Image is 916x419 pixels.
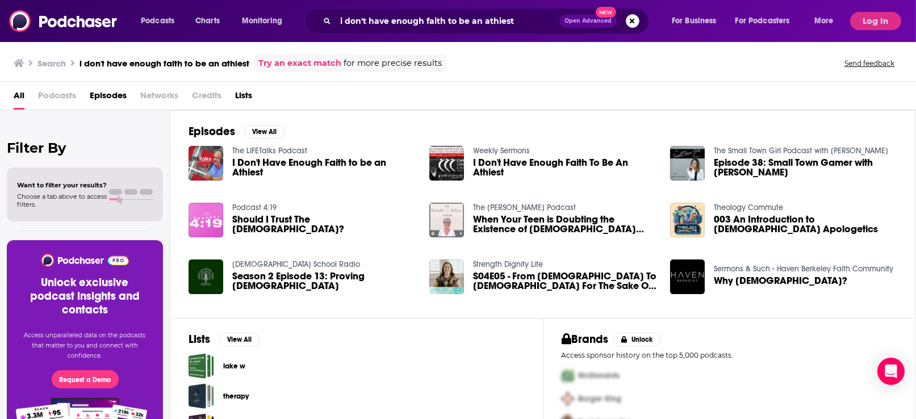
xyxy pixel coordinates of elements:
h2: Filter By [7,140,163,156]
span: Monitoring [242,13,282,29]
button: Open AdvancedNew [559,14,617,28]
img: Should I Trust The Bible? [189,203,223,237]
a: Lists [235,86,252,110]
img: First Pro Logo [557,364,579,387]
a: Episodes [90,86,127,110]
h3: Search [37,58,66,69]
span: Why [DEMOGRAPHIC_DATA]? [714,276,847,286]
a: The LIFETalks Podcast [232,146,307,156]
span: Networks [140,86,178,110]
span: More [814,13,834,29]
a: 003 An Introduction to Christian Apologetics [714,215,897,234]
p: Access unparalleled data on the podcasts that matter to you and connect with confidence. [20,330,149,361]
span: for more precise results [344,57,442,70]
span: For Podcasters [735,13,790,29]
a: When Your Teen is Doubting the Existence of God (Podcast 406) [473,215,656,234]
button: open menu [664,12,731,30]
img: Why church? [670,259,705,294]
div: Open Intercom Messenger [877,358,905,385]
a: EpisodesView All [189,124,285,139]
a: Try an exact match [258,57,341,70]
button: open menu [806,12,848,30]
a: therapy [223,390,249,403]
span: Should I Trust The [DEMOGRAPHIC_DATA]? [232,215,416,234]
span: Want to filter your results? [17,181,107,189]
img: I Don't Have Enough Faith to be an Athiest [189,146,223,181]
a: lake w [189,353,214,379]
a: The Small Town Girl Podcast with Jenn VanHekken [714,146,888,156]
img: Second Pro Logo [557,387,579,410]
span: Episode 38: Small Town Gamer with [PERSON_NAME] [714,158,897,177]
a: S04E05 - From Christian To Atheist For The Sake Of The Grade - Part 2 - Alexandrea Vazquez [473,271,656,291]
span: McDonalds [579,371,620,380]
a: therapy [189,383,214,409]
img: 003 An Introduction to Christian Apologetics [670,203,705,237]
button: Send feedback [841,58,898,68]
span: When Your Teen is Doubting the Existence of [DEMOGRAPHIC_DATA] (Podcast 406) [473,215,656,234]
h3: i don't have enough faith to be an athiest [80,58,249,69]
img: Podchaser - Follow, Share and Rate Podcasts [40,254,129,267]
button: open menu [728,12,806,30]
span: 003 An Introduction to [DEMOGRAPHIC_DATA] Apologetics [714,215,897,234]
h3: Unlock exclusive podcast insights and contacts [20,276,149,317]
a: Sermons & Such - Haven Berkeley Faith Community [714,264,893,274]
a: Strength Dignity Life [473,259,543,269]
h2: Lists [189,332,210,346]
span: New [596,7,616,18]
button: open menu [133,12,189,30]
span: Credits [192,86,221,110]
a: I Don't Have Enough Faith To Be An Athiest [429,146,464,181]
a: The Durenda Wilson Podcast [473,203,576,212]
span: Podcasts [38,86,76,110]
a: Season 2 Episode 13: Proving God [232,271,416,291]
button: View All [219,333,260,346]
a: lake w [223,360,245,372]
img: When Your Teen is Doubting the Existence of God (Podcast 406) [429,203,464,237]
p: Access sponsor history on the top 5,000 podcasts. [562,351,898,359]
img: S04E05 - From Christian To Atheist For The Sake Of The Grade - Part 2 - Alexandrea Vazquez [429,259,464,294]
button: Unlock [613,333,661,346]
a: ListsView All [189,332,260,346]
span: For Business [672,13,717,29]
button: Request a Demo [52,370,119,388]
span: Podcasts [141,13,174,29]
a: I Don't Have Enough Faith to be an Athiest [232,158,416,177]
div: Search podcasts, credits, & more... [315,8,660,34]
span: Choose a tab above to access filters. [17,192,107,208]
a: Why church? [714,276,847,286]
input: Search podcasts, credits, & more... [336,12,559,30]
a: Charts [188,12,227,30]
button: Log In [850,12,901,30]
span: Open Advanced [564,18,612,24]
img: Episode 38: Small Town Gamer with Evan Kosters [670,146,705,181]
button: open menu [234,12,297,30]
a: I Don't Have Enough Faith To Be An Athiest [473,158,656,177]
img: Podchaser - Follow, Share and Rate Podcasts [9,10,118,32]
button: View All [244,125,285,139]
span: Season 2 Episode 13: Proving [DEMOGRAPHIC_DATA] [232,271,416,291]
a: Theology Commute [714,203,783,212]
span: Burger King [579,394,622,404]
h2: Episodes [189,124,235,139]
span: Charts [195,13,220,29]
img: Season 2 Episode 13: Proving God [189,259,223,294]
a: Episode 38: Small Town Gamer with Evan Kosters [714,158,897,177]
a: Should I Trust The Bible? [232,215,416,234]
h2: Brands [562,332,609,346]
a: Christian School Radio [232,259,360,269]
a: All [14,86,24,110]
